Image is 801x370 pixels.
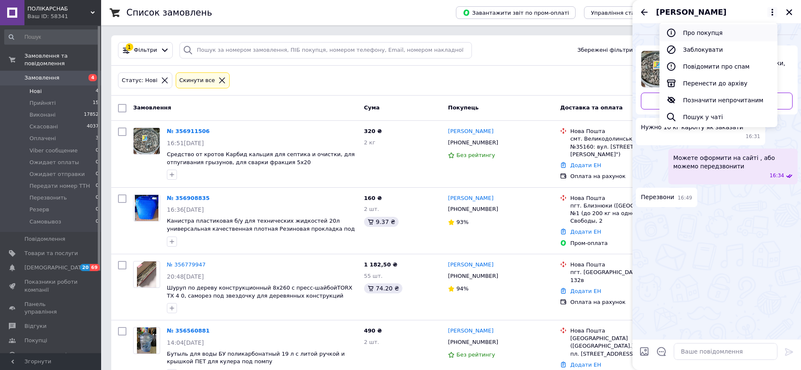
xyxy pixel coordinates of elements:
[167,261,206,268] a: № 356779947
[570,173,688,180] div: Оплата на рахунок
[570,362,601,368] a: Додати ЕН
[456,152,495,158] span: Без рейтингу
[137,327,157,354] img: Фото товару
[29,123,58,130] span: Скасовані
[769,172,784,179] span: 16:34 12.08.2025
[24,301,78,316] span: Панель управління
[134,46,157,54] span: Фільтри
[446,271,500,282] div: [PHONE_NUMBER]
[96,159,99,166] span: 0
[570,327,688,335] div: Нова Пошта
[456,6,576,19] button: Завантажити звіт по пром-оплаті
[137,261,157,287] img: Фото товару
[570,261,688,269] div: Нова Пошта
[29,194,67,202] span: Перезвонить
[29,182,90,190] span: Передати номер ТТН
[448,128,493,136] a: [PERSON_NAME]
[570,288,601,294] a: Додати ЕН
[641,193,674,202] span: Перезвони
[29,147,78,154] span: Viber сообщение
[560,104,622,111] span: Доставка та оплата
[448,104,479,111] span: Покупець
[641,51,678,87] img: 6249734174_w80_h80_sredstvo-ot-krotov.jpg
[364,273,383,279] span: 55 шт.
[24,235,65,243] span: Повідомлення
[24,337,47,344] span: Покупці
[364,283,402,293] div: 74.20 ₴
[659,75,777,92] button: Перенести до архіву
[167,206,204,213] span: 16:36[DATE]
[24,351,70,359] span: Каталог ProSale
[126,8,212,18] h1: Список замовлень
[133,128,160,154] a: Фото товару
[134,128,160,154] img: Фото товару
[87,123,99,130] span: 4037
[639,7,649,17] button: Назад
[133,327,160,354] a: Фото товару
[167,218,355,240] a: Канистра пластиковая б/у для технических жидкостей 20л универсальная качественная плотная Резинов...
[641,51,793,88] a: Переглянути товар
[96,182,99,190] span: 0
[570,229,601,235] a: Додати ЕН
[167,273,204,280] span: 20:48[DATE]
[96,194,99,202] span: 0
[659,92,777,109] button: Позначити непрочитаним
[167,195,210,201] a: № 356908835
[27,5,91,13] span: ПОЛІКАРСНАБ
[96,135,99,142] span: 3
[27,13,101,20] div: Ваш ID: 58341
[570,194,688,202] div: Нова Пошта
[678,194,692,202] span: 16:49 12.08.2025
[24,322,46,330] span: Відгуки
[96,88,99,95] span: 4
[29,88,42,95] span: Нові
[364,339,379,345] span: 2 шт.
[784,7,794,17] button: Закрити
[167,128,210,134] a: № 356911506
[641,93,793,109] a: Оформити
[446,337,500,348] div: [PHONE_NUMBER]
[96,218,99,226] span: 0
[80,264,90,271] span: 20
[84,111,99,119] span: 17852
[29,99,56,107] span: Прийняті
[570,128,688,135] div: Нова Пошта
[24,264,87,272] span: [DEMOGRAPHIC_DATA]
[659,24,777,41] button: Про покупця
[448,261,493,269] a: [PERSON_NAME]
[448,327,493,335] a: [PERSON_NAME]
[656,7,777,18] button: [PERSON_NAME]
[746,133,761,140] span: 16:31 12.08.2025
[167,339,204,346] span: 14:04[DATE]
[179,42,472,59] input: Пошук за номером замовлення, ПІБ покупця, номером телефону, Email, номером накладної
[673,154,793,170] span: Можете оформити на сайті , або можемо передзвонити
[167,151,355,165] a: Средство от кротов Карбид кальция для септика и очистки, для отпугивания грызунов, для сварки фра...
[584,6,662,19] button: Управління статусами
[364,261,397,268] span: 1 182,50 ₴
[364,327,382,334] span: 490 ₴
[570,162,601,168] a: Додати ЕН
[641,123,743,131] span: Нужно 10 кг карбіту як заказати
[448,194,493,202] a: [PERSON_NAME]
[24,74,59,82] span: Замовлення
[659,41,777,58] button: Заблокувати
[167,285,352,306] a: Шуруп по дереву конструкционный 8х260 с пресс-шайбойTORX ТХ 4 0, саморез под звездочку для деревя...
[4,29,99,45] input: Пошук
[120,76,159,85] div: Статус: Нові
[446,204,500,215] div: [PHONE_NUMBER]
[364,195,382,201] span: 160 ₴
[591,10,655,16] span: Управління статусами
[446,137,500,148] div: [PHONE_NUMBER]
[29,218,61,226] span: Самовывоз
[167,351,345,365] a: Бутыль для воды БУ поликарбонатный 19 л с литой ручкой и крышкой ПЕТ для кулера под помпу
[96,170,99,178] span: 0
[133,194,160,221] a: Фото товару
[29,111,56,119] span: Виконані
[659,58,777,75] button: Повідомити про спам
[570,135,688,158] div: смт. Великодолинське, Поштомат №35160: вул. [STREET_ADDRESS] (маг. "[PERSON_NAME]")
[456,285,469,292] span: 94%
[570,240,688,247] div: Пром-оплата
[463,9,569,16] span: Завантажити звіт по пром-оплаті
[135,195,158,221] img: Фото товару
